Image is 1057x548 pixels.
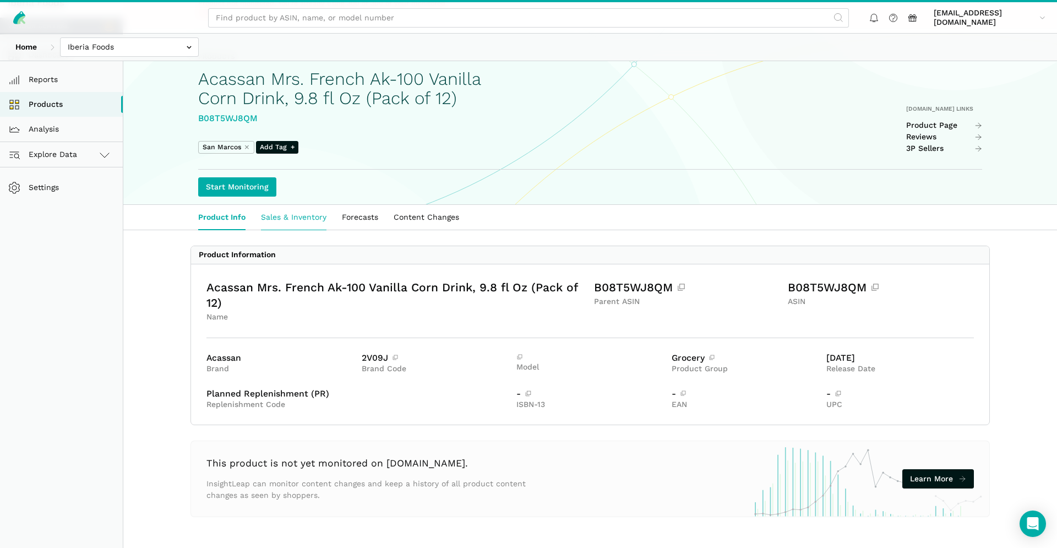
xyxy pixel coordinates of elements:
div: Acassan Mrs. French Ak-100 Vanilla Corn Drink, 9.8 fl Oz (Pack of 12) [206,280,586,311]
div: - [672,389,819,398]
div: Release Date [826,364,974,374]
button: ⨯ [244,143,249,153]
span: Explore Data [12,148,77,161]
div: Acassan [206,354,354,362]
h3: This product is not yet monitored on [DOMAIN_NAME]. [206,457,528,470]
div: Name [206,312,586,322]
div: Product Information [199,250,276,260]
input: Iberia Foods [60,37,199,57]
div: ISBN-13 [516,400,664,410]
span: Add Tag [256,141,298,154]
a: Product Info [190,205,253,230]
div: UPC [826,400,974,410]
div: [DATE] [826,354,974,362]
div: B08T5WJ8QM [594,280,780,295]
a: Reviews [906,132,983,142]
div: EAN [672,400,819,410]
div: ASIN [788,297,974,307]
h1: Acassan Mrs. French Ak-100 Vanilla Corn Drink, 9.8 fl Oz (Pack of 12) [198,69,520,108]
a: Sales & Inventory [253,205,334,230]
div: 2V09J [362,354,509,362]
div: - [516,389,664,398]
div: Brand Code [362,364,509,374]
span: + [291,143,295,153]
div: B08T5WJ8QM [198,112,520,126]
input: Find product by ASIN, name, or model number [208,8,849,28]
div: [DOMAIN_NAME] Links [906,105,983,113]
div: Parent ASIN [594,297,780,307]
div: Product Group [672,364,819,374]
div: Open Intercom Messenger [1020,511,1046,537]
div: Model [516,362,664,372]
a: Learn More [902,469,974,489]
div: Brand [206,364,354,374]
a: Product Page [906,121,983,131]
span: [EMAIL_ADDRESS][DOMAIN_NAME] [934,8,1036,28]
a: Content Changes [386,205,467,230]
div: Planned Replenishment (PR) [206,389,509,398]
a: Forecasts [334,205,386,230]
div: Grocery [672,354,819,362]
div: - [826,389,974,398]
a: [EMAIL_ADDRESS][DOMAIN_NAME] [930,6,1049,29]
span: San Marcos [203,143,241,153]
span: Learn More [910,473,953,485]
div: B08T5WJ8QM [788,280,974,295]
a: 3P Sellers [906,144,983,154]
a: Start Monitoring [198,177,276,197]
div: Replenishment Code [206,400,509,410]
p: InsightLeap can monitor content changes and keep a history of all product content changes as seen... [206,478,528,501]
a: Home [8,37,45,57]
